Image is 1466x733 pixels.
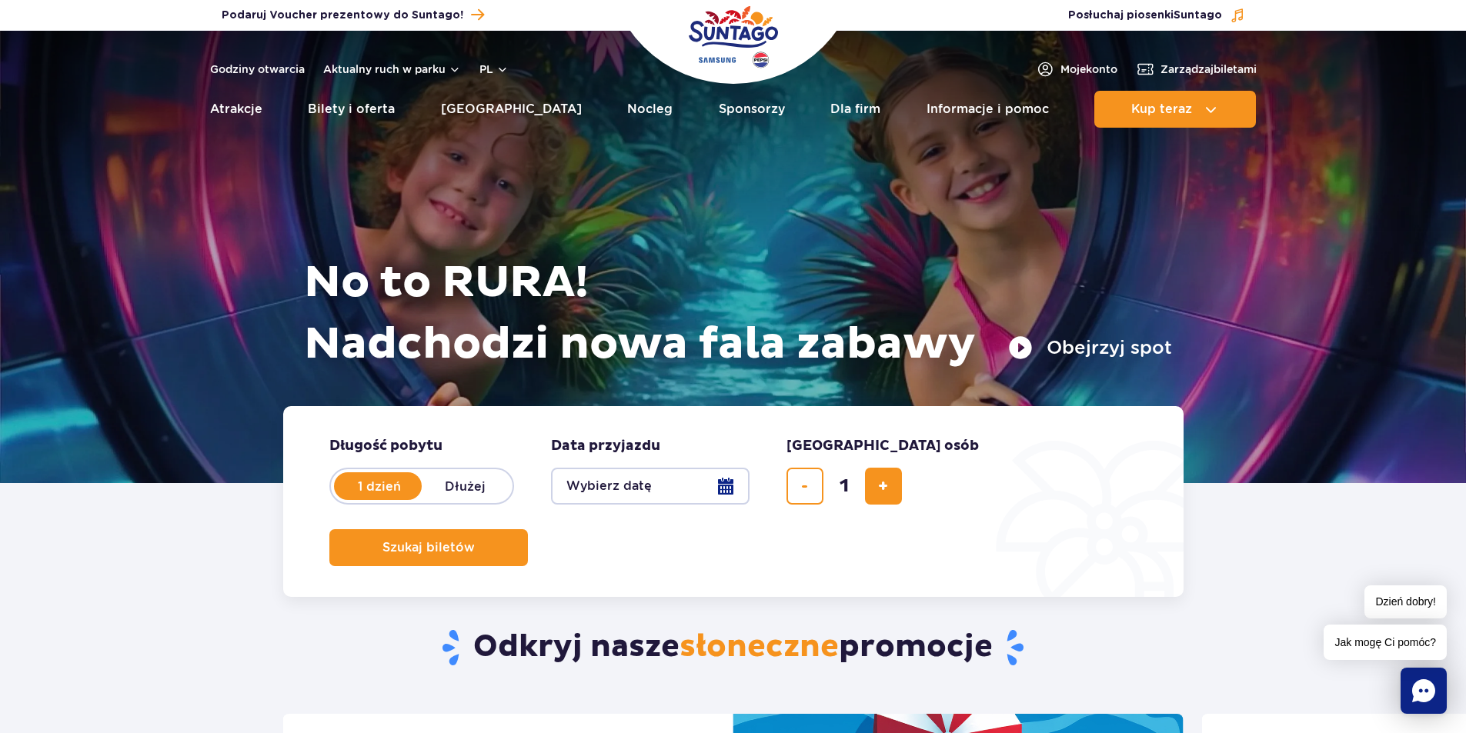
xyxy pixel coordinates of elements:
[222,8,463,23] span: Podaruj Voucher prezentowy do Suntago!
[1068,8,1222,23] span: Posłuchaj piosenki
[304,252,1172,375] h1: No to RURA! Nadchodzi nowa fala zabawy
[283,406,1184,597] form: Planowanie wizyty w Park of Poland
[551,437,660,455] span: Data przyjazdu
[308,91,395,128] a: Bilety i oferta
[210,91,262,128] a: Atrakcje
[382,541,475,555] span: Szukaj biletów
[830,91,880,128] a: Dla firm
[1094,91,1256,128] button: Kup teraz
[1131,102,1192,116] span: Kup teraz
[329,437,442,455] span: Długość pobytu
[323,63,461,75] button: Aktualny ruch w parku
[786,437,979,455] span: [GEOGRAPHIC_DATA] osób
[927,91,1049,128] a: Informacje i pomoc
[1160,62,1257,77] span: Zarządzaj biletami
[1060,62,1117,77] span: Moje konto
[210,62,305,77] a: Godziny otwarcia
[1324,625,1447,660] span: Jak mogę Ci pomóc?
[222,5,484,25] a: Podaruj Voucher prezentowy do Suntago!
[1008,335,1172,360] button: Obejrzyj spot
[627,91,673,128] a: Nocleg
[336,470,423,502] label: 1 dzień
[680,628,839,666] span: słoneczne
[479,62,509,77] button: pl
[1174,10,1222,21] span: Suntago
[551,468,750,505] button: Wybierz datę
[865,468,902,505] button: dodaj bilet
[826,468,863,505] input: liczba biletów
[786,468,823,505] button: usuń bilet
[1036,60,1117,78] a: Mojekonto
[1401,668,1447,714] div: Chat
[1068,8,1245,23] button: Posłuchaj piosenkiSuntago
[422,470,509,502] label: Dłużej
[1136,60,1257,78] a: Zarządzajbiletami
[719,91,785,128] a: Sponsorzy
[282,628,1184,668] h2: Odkryj nasze promocje
[441,91,582,128] a: [GEOGRAPHIC_DATA]
[329,529,528,566] button: Szukaj biletów
[1364,585,1447,618] span: Dzień dobry!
